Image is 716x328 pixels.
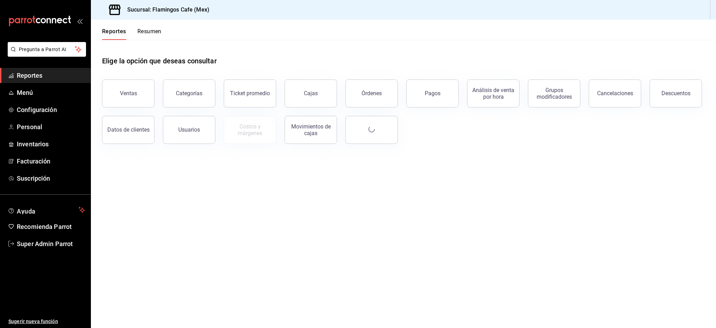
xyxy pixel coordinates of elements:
div: Costos y márgenes [228,123,272,137]
div: Análisis de venta por hora [472,87,515,100]
span: Recomienda Parrot [17,222,85,231]
div: navigation tabs [102,28,162,40]
div: Movimientos de cajas [289,123,332,137]
button: Ticket promedio [224,79,276,107]
span: Menú [17,88,85,97]
h1: Elige la opción que deseas consultar [102,56,217,66]
div: Órdenes [361,90,382,97]
button: Órdenes [345,79,398,107]
div: Pagos [425,90,441,97]
span: Configuración [17,105,85,114]
button: Reportes [102,28,126,40]
button: Análisis de venta por hora [467,79,520,107]
div: Cancelaciones [597,90,633,97]
button: Pregunta a Parrot AI [8,42,86,57]
h3: Sucursal: Flamingos Cafe (Mex) [122,6,209,14]
button: Ventas [102,79,155,107]
div: Cajas [304,90,318,97]
div: Ventas [120,90,137,97]
span: Personal [17,122,85,132]
button: Cajas [285,79,337,107]
div: Grupos modificadores [532,87,576,100]
button: Descuentos [650,79,702,107]
button: Contrata inventarios para ver este reporte [224,116,276,144]
span: Suscripción [17,174,85,183]
span: Ayuda [17,206,76,214]
button: open_drawer_menu [77,18,83,24]
button: Pagos [406,79,459,107]
button: Resumen [137,28,162,40]
div: Descuentos [661,90,690,97]
button: Categorías [163,79,215,107]
span: Facturación [17,156,85,166]
span: Reportes [17,71,85,80]
button: Datos de clientes [102,116,155,144]
button: Movimientos de cajas [285,116,337,144]
span: Super Admin Parrot [17,239,85,249]
span: Sugerir nueva función [8,318,85,325]
button: Usuarios [163,116,215,144]
span: Pregunta a Parrot AI [19,46,75,53]
button: Grupos modificadores [528,79,580,107]
span: Inventarios [17,139,85,149]
a: Pregunta a Parrot AI [5,51,86,58]
div: Categorías [176,90,202,97]
div: Datos de clientes [107,126,150,133]
button: Cancelaciones [589,79,641,107]
div: Ticket promedio [230,90,270,97]
div: Usuarios [178,126,200,133]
